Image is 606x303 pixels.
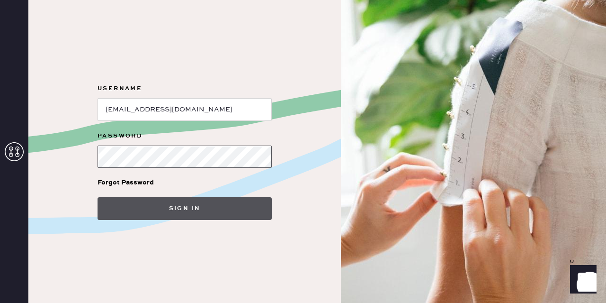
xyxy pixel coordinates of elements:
[561,260,602,301] iframe: Front Chat
[98,197,272,220] button: Sign in
[98,130,272,142] label: Password
[98,168,154,197] a: Forgot Password
[98,177,154,188] div: Forgot Password
[98,83,272,94] label: Username
[98,98,272,121] input: e.g. john@doe.com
